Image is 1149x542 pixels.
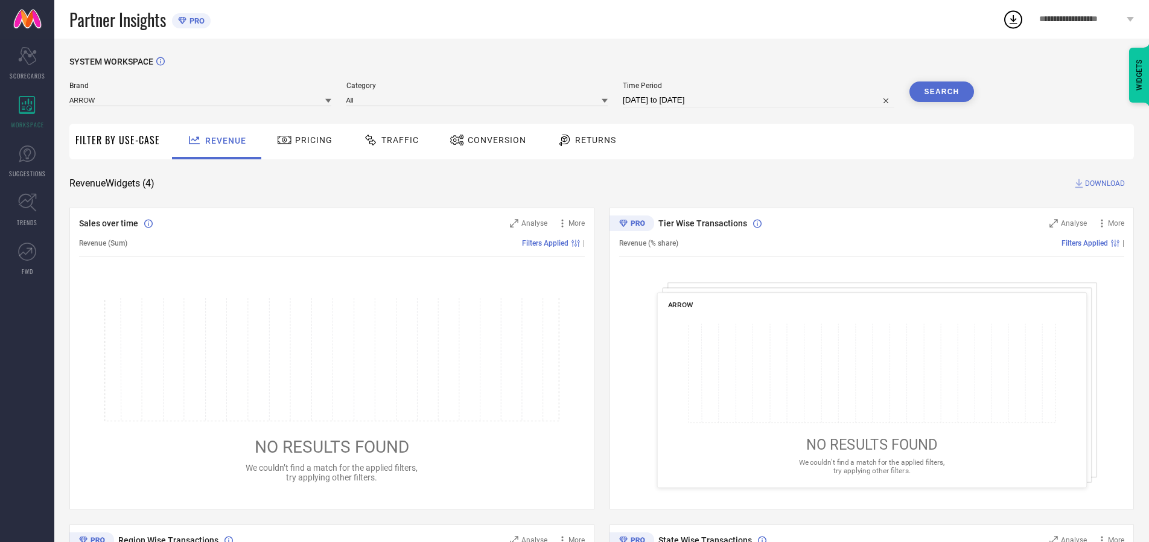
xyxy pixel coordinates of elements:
[246,463,418,482] span: We couldn’t find a match for the applied filters, try applying other filters.
[69,177,154,190] span: Revenue Widgets ( 4 )
[79,239,127,247] span: Revenue (Sum)
[9,169,46,178] span: SUGGESTIONS
[909,81,975,102] button: Search
[619,239,678,247] span: Revenue (% share)
[205,136,246,145] span: Revenue
[1061,219,1087,228] span: Analyse
[17,218,37,227] span: TRENDS
[69,81,331,90] span: Brand
[255,437,409,457] span: NO RESULTS FOUND
[806,436,937,453] span: NO RESULTS FOUND
[1122,239,1124,247] span: |
[1049,219,1058,228] svg: Zoom
[381,135,419,145] span: Traffic
[1108,219,1124,228] span: More
[22,267,33,276] span: FWD
[79,218,138,228] span: Sales over time
[75,133,160,147] span: Filter By Use-Case
[658,218,747,228] span: Tier Wise Transactions
[522,239,568,247] span: Filters Applied
[623,81,894,90] span: Time Period
[1061,239,1108,247] span: Filters Applied
[1085,177,1125,190] span: DOWNLOAD
[346,81,608,90] span: Category
[11,120,44,129] span: WORKSPACE
[798,458,944,474] span: We couldn’t find a match for the applied filters, try applying other filters.
[295,135,333,145] span: Pricing
[510,219,518,228] svg: Zoom
[69,57,153,66] span: SYSTEM WORKSPACE
[575,135,616,145] span: Returns
[10,71,45,80] span: SCORECARDS
[186,16,205,25] span: PRO
[521,219,547,228] span: Analyse
[623,93,894,107] input: Select time period
[583,239,585,247] span: |
[667,301,693,309] span: ARROW
[1002,8,1024,30] div: Open download list
[610,215,654,234] div: Premium
[568,219,585,228] span: More
[69,7,166,32] span: Partner Insights
[468,135,526,145] span: Conversion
